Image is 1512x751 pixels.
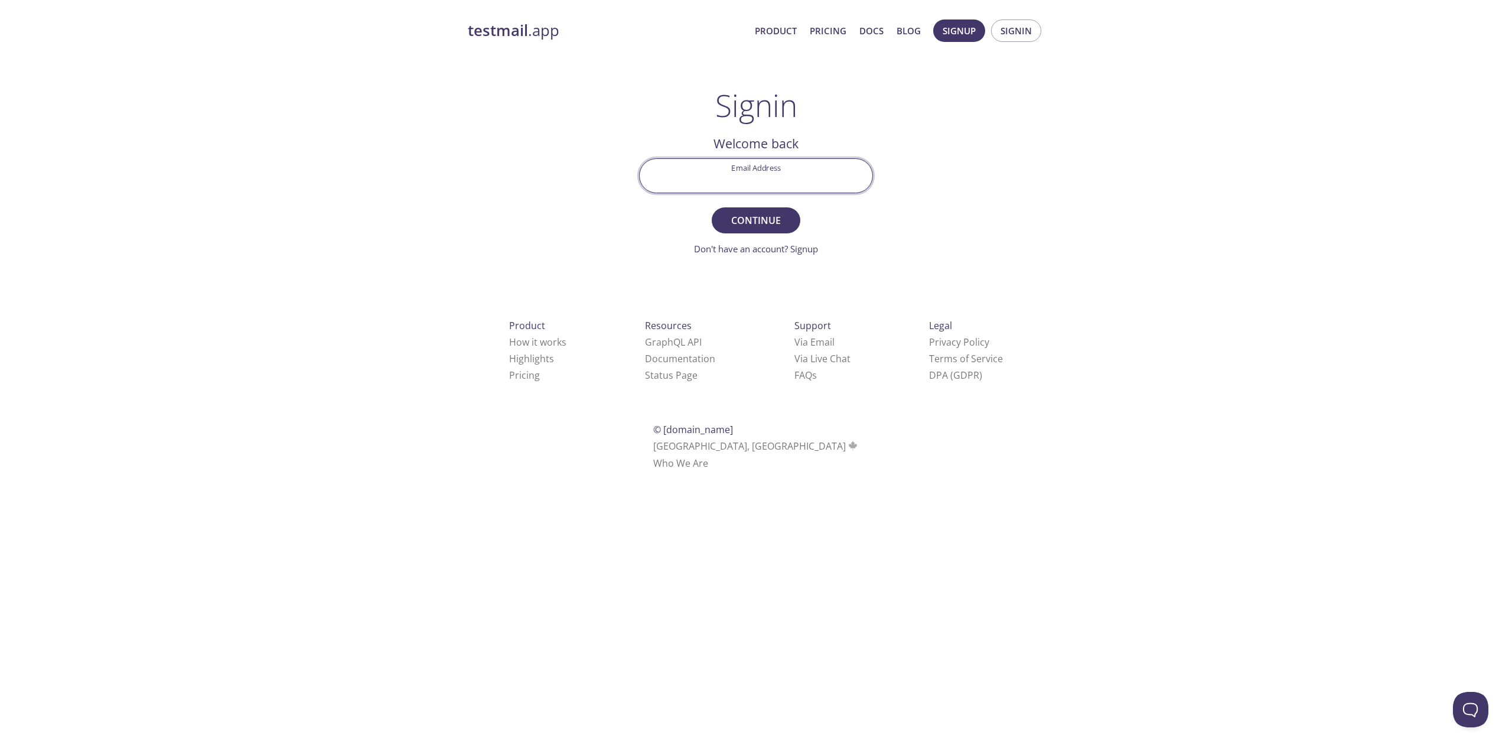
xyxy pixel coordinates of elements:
[715,87,797,123] h1: Signin
[509,336,566,349] a: How it works
[929,336,989,349] a: Privacy Policy
[509,369,540,382] a: Pricing
[897,23,921,38] a: Blog
[794,369,817,382] a: FAQ
[810,23,846,38] a: Pricing
[933,19,985,42] button: Signup
[712,207,800,233] button: Continue
[468,20,528,41] strong: testmail
[509,352,554,365] a: Highlights
[645,319,692,332] span: Resources
[468,21,745,41] a: testmail.app
[653,440,859,453] span: [GEOGRAPHIC_DATA], [GEOGRAPHIC_DATA]
[929,352,1003,365] a: Terms of Service
[645,369,698,382] a: Status Page
[794,336,835,349] a: Via Email
[653,457,708,470] a: Who We Are
[859,23,884,38] a: Docs
[725,212,787,229] span: Continue
[812,369,817,382] span: s
[991,19,1041,42] button: Signin
[653,423,733,436] span: © [DOMAIN_NAME]
[755,23,797,38] a: Product
[694,243,818,255] a: Don't have an account? Signup
[639,134,873,154] h2: Welcome back
[794,352,850,365] a: Via Live Chat
[645,336,702,349] a: GraphQL API
[943,23,976,38] span: Signup
[794,319,831,332] span: Support
[929,369,982,382] a: DPA (GDPR)
[1001,23,1032,38] span: Signin
[509,319,545,332] span: Product
[929,319,952,332] span: Legal
[1453,692,1488,727] iframe: Help Scout Beacon - Open
[645,352,715,365] a: Documentation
